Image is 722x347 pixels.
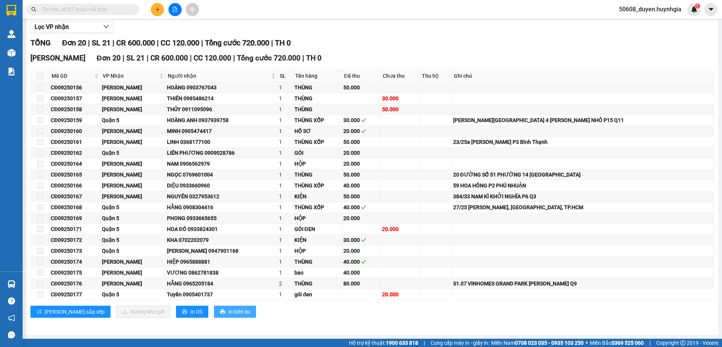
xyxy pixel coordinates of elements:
[101,202,165,213] td: Quận 5
[453,116,713,124] div: [PERSON_NAME][GEOGRAPHIC_DATA] 4 [PERSON_NAME] NHỎ P15 Q11
[101,180,165,191] td: Phạm Ngũ Lão
[102,94,164,103] div: [PERSON_NAME]
[50,289,101,300] td: CĐ09250177
[190,7,195,12] span: aim
[31,7,36,12] span: search
[294,160,341,168] div: HỘP
[150,54,188,62] span: CR 600.000
[167,170,276,179] div: NGỌC 0769601004
[151,3,164,16] button: plus
[101,191,165,202] td: Phạm Ngũ Lão
[50,148,101,158] td: CĐ09250162
[41,5,130,14] input: Tìm tên, số ĐT hoặc mã đơn
[343,203,379,211] div: 40.000
[233,54,235,62] span: |
[172,7,177,12] span: file-add
[294,181,341,190] div: THÙNG XỐP
[279,279,292,288] div: 2
[279,225,292,233] div: 1
[167,83,276,92] div: HOÀNG 0903767043
[279,116,292,124] div: 1
[343,279,379,288] div: 80.000
[101,158,165,169] td: Phạm Ngũ Lão
[103,72,158,80] span: VP Nhận
[50,169,101,180] td: CĐ09250165
[8,331,15,338] span: message
[50,191,101,202] td: CĐ09250167
[293,70,342,82] th: Tên hàng
[51,170,99,179] div: CĐ09250165
[361,118,366,123] span: check
[279,258,292,266] div: 1
[294,203,341,211] div: THÙNG XỐP
[279,105,292,113] div: 1
[102,127,164,135] div: [PERSON_NAME]
[102,247,164,255] div: Quận 5
[51,203,99,211] div: CĐ09250168
[453,181,713,190] div: 59 HOA HỒNG P2 PHÚ NHUẬN
[279,181,292,190] div: 1
[155,7,160,12] span: plus
[424,339,425,347] span: |
[279,83,292,92] div: 1
[102,138,164,146] div: [PERSON_NAME]
[343,149,379,157] div: 20.000
[8,297,15,305] span: question-circle
[101,267,165,278] td: Phạm Ngũ Lão
[228,308,250,316] span: In biên lai
[343,170,379,179] div: 50.000
[167,192,276,201] div: NGUYÊN 0327953612
[116,38,155,47] span: CR 600.000
[294,258,341,266] div: THÙNG
[167,127,276,135] div: MINH 0905474417
[279,192,292,201] div: 1
[613,5,687,14] span: 50608_duyen.huynhgia
[302,54,304,62] span: |
[102,160,164,168] div: [PERSON_NAME]
[342,70,381,82] th: Đã thu
[279,94,292,103] div: 1
[112,38,114,47] span: |
[420,70,452,82] th: Thu hộ
[349,339,418,347] span: Hỗ trợ kỹ thuật:
[101,93,165,104] td: Phạm Ngũ Lão
[343,192,379,201] div: 50.000
[176,306,208,318] button: printerIn DS
[294,290,341,299] div: gói đen
[116,306,170,318] button: downloadXuống kho gửi
[8,49,15,57] img: warehouse-icon
[167,225,276,233] div: HOA ĐÔ 0933824301
[515,340,584,346] strong: 0708 023 035 - 0935 103 250
[50,224,101,235] td: CĐ09250171
[8,280,15,288] img: warehouse-icon
[50,267,101,278] td: CĐ09250175
[102,269,164,277] div: [PERSON_NAME]
[453,203,713,211] div: 27/25 [PERSON_NAME], [GEOGRAPHIC_DATA], TP.HCM
[194,54,231,62] span: CC 120.000
[361,205,366,210] span: check
[361,237,366,243] span: check
[50,82,101,93] td: CĐ09250156
[102,170,164,179] div: [PERSON_NAME]
[491,339,584,347] span: Miền Nam
[50,246,101,256] td: CĐ09250173
[102,236,164,244] div: Quận 5
[102,181,164,190] div: [PERSON_NAME]
[30,38,51,47] span: TỔNG
[696,3,699,9] span: 1
[45,308,105,316] span: [PERSON_NAME] sắp xếp
[279,269,292,277] div: 1
[167,214,276,222] div: PHONG 0933665655
[102,258,164,266] div: [PERSON_NAME]
[101,278,165,289] td: Phạm Ngũ Lão
[279,214,292,222] div: 1
[279,247,292,255] div: 1
[51,181,99,190] div: CĐ09250166
[30,54,85,62] span: [PERSON_NAME]
[294,214,341,222] div: HỘP
[343,181,379,190] div: 40.000
[361,128,366,134] span: check
[167,116,276,124] div: HOÀNG ANH 0937939758
[294,247,341,255] div: HỘP
[167,269,276,277] div: VƯƠNG 0862781838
